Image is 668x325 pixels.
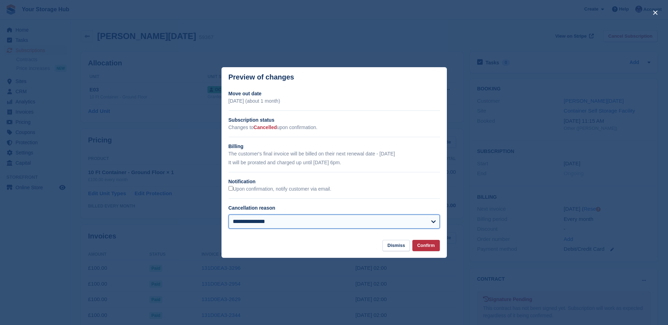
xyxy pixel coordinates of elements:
[650,7,661,18] button: close
[254,125,277,130] span: Cancelled
[229,124,440,131] p: Changes to upon confirmation.
[229,116,440,124] h2: Subscription status
[229,186,331,192] label: Upon confirmation, notify customer via email.
[229,97,440,105] p: [DATE] (about 1 month)
[229,205,275,211] label: Cancellation reason
[229,143,440,150] h2: Billing
[229,150,440,158] p: The customer's final invoice will be billed on their next renewal date - [DATE]
[412,240,440,251] button: Confirm
[229,159,440,166] p: It will be prorated and charged up until [DATE] 6pm.
[382,240,410,251] button: Dismiss
[229,178,440,185] h2: Notification
[229,90,440,97] h2: Move out date
[229,73,294,81] p: Preview of changes
[229,186,233,191] input: Upon confirmation, notify customer via email.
